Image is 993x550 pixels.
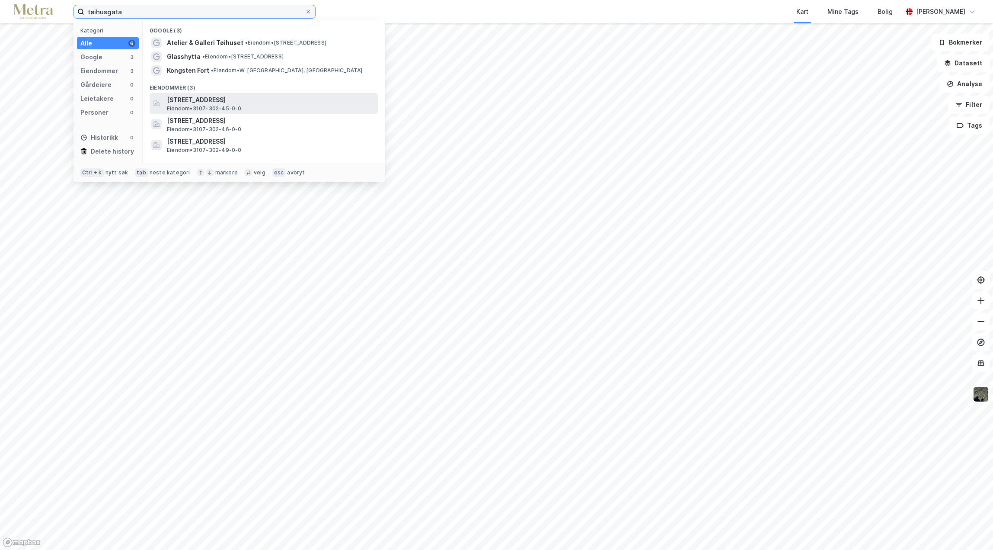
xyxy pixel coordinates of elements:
span: Eiendom • [STREET_ADDRESS] [245,39,326,46]
span: Atelier & Galleri Tøihuset [167,38,243,48]
img: 9k= [973,386,989,402]
div: 0 [128,95,135,102]
span: Eiendom • 3107-302-49-0-0 [167,147,242,154]
div: Eiendommer (3) [143,77,385,93]
div: 3 [128,54,135,61]
div: Leietakere [80,93,114,104]
span: Eiendom • [STREET_ADDRESS] [202,53,284,60]
div: velg [254,169,265,176]
div: Historikk [80,132,118,143]
div: 3 [128,68,135,74]
div: [PERSON_NAME] [916,6,965,17]
button: Tags [949,117,990,134]
img: metra-logo.256734c3b2bbffee19d4.png [14,4,53,19]
div: Eiendommer [80,66,118,76]
div: avbryt [287,169,305,176]
div: Kart [796,6,808,17]
div: Personer [80,107,109,118]
div: markere [215,169,238,176]
button: Datasett [937,55,990,72]
span: • [245,39,248,46]
div: Google (3) [143,20,385,36]
a: Mapbox homepage [3,537,41,547]
span: [STREET_ADDRESS] [167,116,374,126]
input: Søk på adresse, matrikkel, gårdeiere, leietakere eller personer [84,5,305,18]
div: neste kategori [150,169,190,176]
span: Eiendom • 3107-302-45-0-0 [167,105,242,112]
div: nytt søk [105,169,128,176]
div: Mine Tags [827,6,859,17]
div: tab [135,168,148,177]
div: Ctrl + k [80,168,104,177]
button: Bokmerker [931,34,990,51]
div: Alle [80,38,92,48]
span: Eiendom • W. [GEOGRAPHIC_DATA], [GEOGRAPHIC_DATA] [211,67,363,74]
div: Kontrollprogram for chat [950,508,993,550]
div: 6 [128,40,135,47]
span: • [202,53,205,60]
span: Kongsten Fort [167,65,209,76]
span: • [211,67,214,74]
div: 0 [128,134,135,141]
button: Analyse [939,75,990,93]
span: [STREET_ADDRESS] [167,95,374,105]
div: 0 [128,109,135,116]
div: 0 [128,81,135,88]
div: Gårdeiere [80,80,112,90]
button: Filter [948,96,990,113]
div: Google [80,52,102,62]
span: [STREET_ADDRESS] [167,136,374,147]
span: Glasshytta [167,51,201,62]
div: esc [272,168,286,177]
div: Delete history [91,146,134,157]
div: Bolig [878,6,893,17]
span: Eiendom • 3107-302-46-0-0 [167,126,242,133]
iframe: Chat Widget [950,508,993,550]
div: Kategori [80,27,139,34]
